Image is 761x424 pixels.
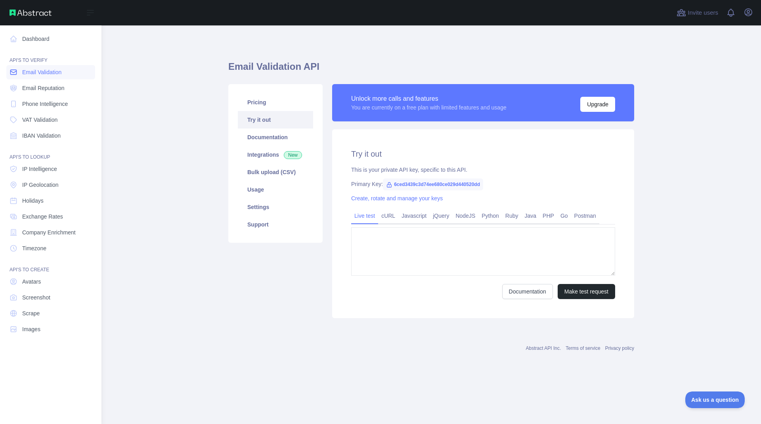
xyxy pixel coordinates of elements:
a: Go [557,209,571,222]
span: Phone Intelligence [22,100,68,108]
span: Invite users [688,8,718,17]
a: Avatars [6,274,95,289]
a: PHP [539,209,557,222]
a: IP Intelligence [6,162,95,176]
span: New [284,151,302,159]
span: Holidays [22,197,44,205]
a: Timezone [6,241,95,255]
div: API'S TO LOOKUP [6,144,95,160]
a: NodeJS [452,209,478,222]
span: Exchange Rates [22,213,63,221]
span: Images [22,325,40,333]
a: Images [6,322,95,336]
a: VAT Validation [6,113,95,127]
div: API'S TO VERIFY [6,48,95,63]
h2: Try it out [351,148,615,159]
iframe: Toggle Customer Support [685,391,745,408]
a: Screenshot [6,290,95,305]
span: Company Enrichment [22,228,76,236]
a: Live test [351,209,378,222]
a: Scrape [6,306,95,320]
a: Pricing [238,94,313,111]
div: This is your private API key, specific to this API. [351,166,615,174]
a: Email Validation [6,65,95,79]
span: VAT Validation [22,116,57,124]
span: Avatars [22,278,41,286]
a: IP Geolocation [6,178,95,192]
h1: Email Validation API [228,60,634,79]
a: Exchange Rates [6,209,95,224]
a: Ruby [502,209,522,222]
button: Make test request [558,284,615,299]
div: Primary Key: [351,180,615,188]
a: Create, rotate and manage your keys [351,195,443,201]
span: IP Geolocation [22,181,59,189]
div: You are currently on a free plan with limited features and usage [351,104,507,111]
a: Support [238,216,313,233]
span: Email Validation [22,68,61,76]
a: Python [478,209,502,222]
a: Settings [238,198,313,216]
span: IP Intelligence [22,165,57,173]
span: 6ced3439c3d74ee680ce029d440520dd [383,178,483,190]
a: Javascript [398,209,430,222]
a: Postman [571,209,599,222]
a: Try it out [238,111,313,129]
span: IBAN Validation [22,132,61,140]
a: Privacy policy [605,345,634,351]
a: Email Reputation [6,81,95,95]
a: Holidays [6,194,95,208]
span: Screenshot [22,294,50,301]
a: Phone Intelligence [6,97,95,111]
span: Timezone [22,244,46,252]
a: Company Enrichment [6,225,95,240]
a: Dashboard [6,32,95,46]
a: Documentation [502,284,553,299]
a: cURL [378,209,398,222]
a: Terms of service [566,345,600,351]
button: Upgrade [580,97,615,112]
img: Abstract API [10,10,52,16]
a: Abstract API Inc. [526,345,561,351]
a: IBAN Validation [6,129,95,143]
div: Unlock more calls and features [351,94,507,104]
div: API'S TO CREATE [6,257,95,273]
span: Scrape [22,309,40,317]
a: Usage [238,181,313,198]
a: jQuery [430,209,452,222]
a: Java [522,209,540,222]
a: Documentation [238,129,313,146]
button: Invite users [675,6,720,19]
a: Integrations New [238,146,313,163]
a: Bulk upload (CSV) [238,163,313,181]
span: Email Reputation [22,84,65,92]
